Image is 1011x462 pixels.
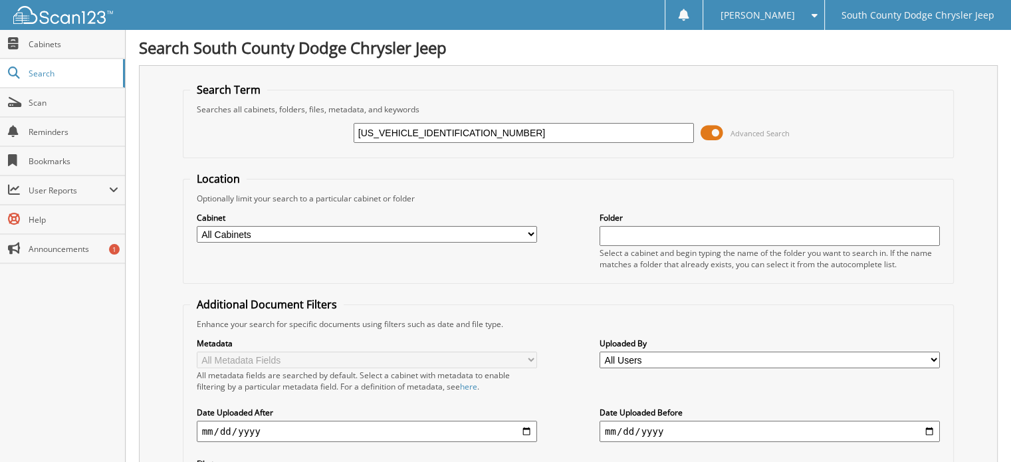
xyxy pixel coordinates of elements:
[190,193,947,204] div: Optionally limit your search to a particular cabinet or folder
[842,11,994,19] span: South County Dodge Chrysler Jeep
[460,381,477,392] a: here
[29,97,118,108] span: Scan
[600,338,940,349] label: Uploaded By
[13,6,113,24] img: scan123-logo-white.svg
[29,243,118,255] span: Announcements
[190,297,344,312] legend: Additional Document Filters
[197,370,537,392] div: All metadata fields are searched by default. Select a cabinet with metadata to enable filtering b...
[190,82,267,97] legend: Search Term
[600,247,940,270] div: Select a cabinet and begin typing the name of the folder you want to search in. If the name match...
[600,212,940,223] label: Folder
[109,244,120,255] div: 1
[600,421,940,442] input: end
[29,156,118,167] span: Bookmarks
[197,338,537,349] label: Metadata
[190,318,947,330] div: Enhance your search for specific documents using filters such as date and file type.
[720,11,794,19] span: [PERSON_NAME]
[29,39,118,50] span: Cabinets
[29,68,116,79] span: Search
[139,37,998,58] h1: Search South County Dodge Chrysler Jeep
[29,185,109,196] span: User Reports
[29,214,118,225] span: Help
[190,104,947,115] div: Searches all cabinets, folders, files, metadata, and keywords
[197,212,537,223] label: Cabinet
[600,407,940,418] label: Date Uploaded Before
[197,407,537,418] label: Date Uploaded After
[730,128,790,138] span: Advanced Search
[190,172,247,186] legend: Location
[197,421,537,442] input: start
[29,126,118,138] span: Reminders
